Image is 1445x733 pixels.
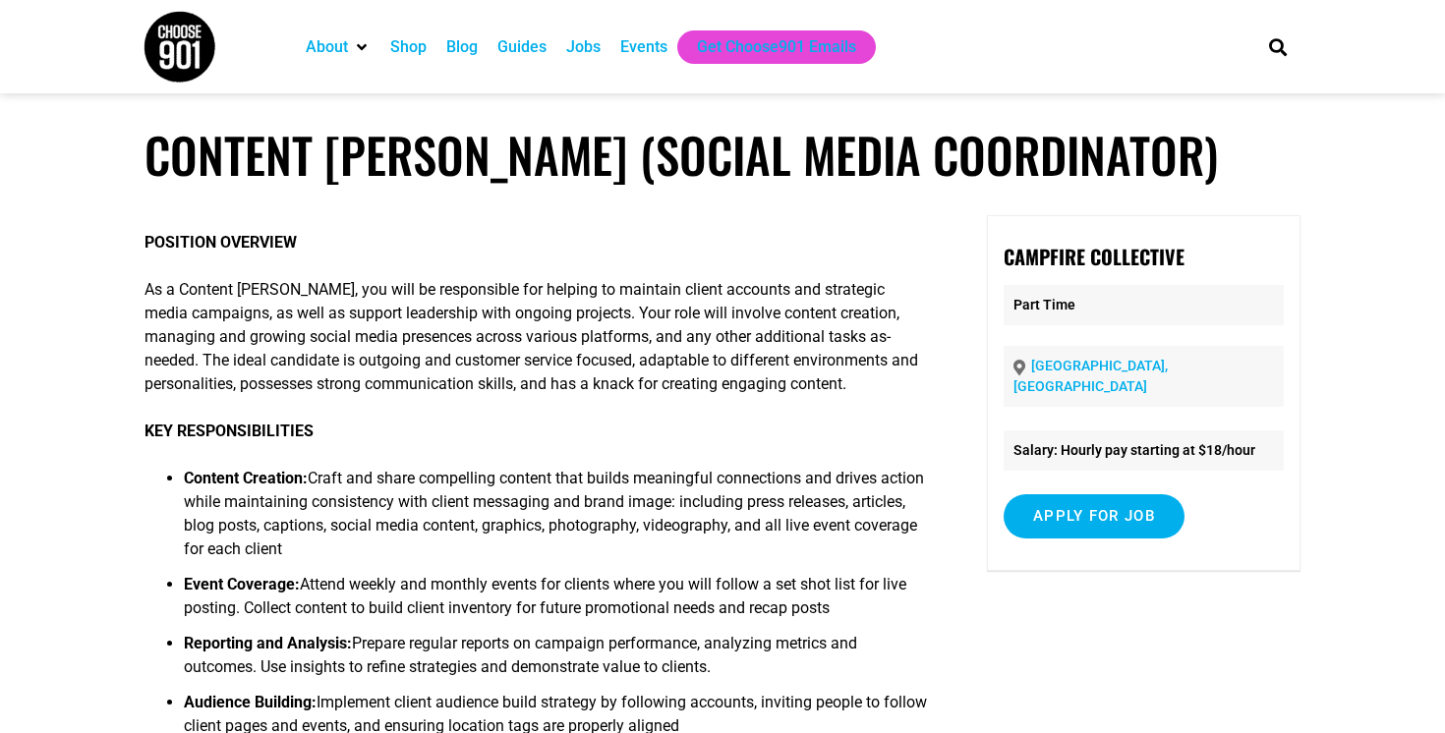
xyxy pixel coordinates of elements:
a: Jobs [566,35,601,59]
a: Blog [446,35,478,59]
strong: Content Creation: [184,469,308,487]
div: Search [1262,30,1295,63]
strong: Event Coverage: [184,575,300,593]
div: About [296,30,380,64]
li: Prepare regular reports on campaign performance, analyzing metrics and outcomes. Use insights to ... [184,632,929,691]
li: Attend weekly and monthly events for clients where you will follow a set shot list for live posti... [184,573,929,632]
li: Salary: Hourly pay starting at $18/hour [1004,430,1284,471]
a: Guides [497,35,547,59]
a: Get Choose901 Emails [697,35,856,59]
h1: Content [PERSON_NAME] (Social Media Coordinator) [144,126,1300,184]
input: Apply for job [1004,494,1185,538]
nav: Main nav [296,30,1236,64]
strong: Audience Building: [184,693,317,711]
p: Part Time [1004,285,1284,325]
p: As a Content [PERSON_NAME], you will be responsible for helping to maintain client accounts and s... [144,278,929,396]
strong: POSITION OVERVIEW [144,233,297,252]
a: [GEOGRAPHIC_DATA], [GEOGRAPHIC_DATA] [1013,358,1168,394]
strong: Campfire Collective [1004,242,1185,271]
a: About [306,35,348,59]
a: Shop [390,35,427,59]
strong: KEY RESPONSIBILITIES [144,422,314,440]
strong: Reporting and Analysis: [184,634,352,652]
li: Craft and share compelling content that builds meaningful connections and drives action while mai... [184,467,929,573]
a: Events [620,35,667,59]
